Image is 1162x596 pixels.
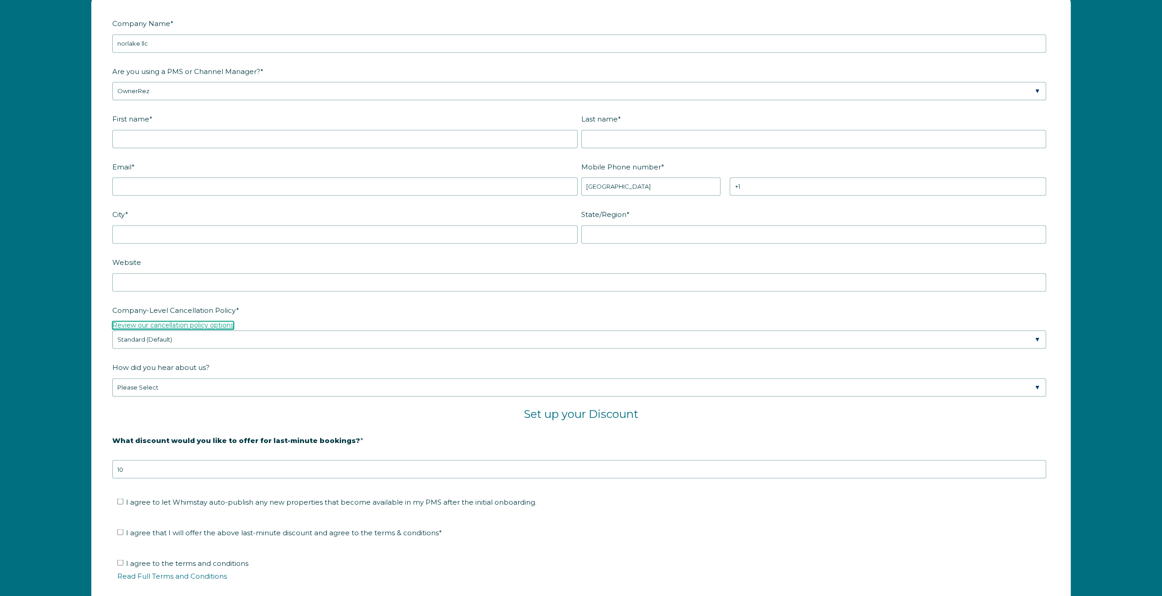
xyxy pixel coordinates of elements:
span: Set up your Discount [524,407,638,421]
span: Company-Level Cancellation Policy [112,303,236,317]
span: Website [112,255,141,269]
span: Mobile Phone number [581,160,661,174]
input: I agree to the terms and conditionsRead Full Terms and Conditions* [117,559,123,565]
strong: 20% is recommended, minimum of 10% [112,451,255,459]
input: I agree that I will offer the above last-minute discount and agree to the terms & conditions* [117,529,123,535]
span: Company Name [112,16,170,31]
a: Read Full Terms and Conditions [117,571,227,580]
span: How did you hear about us? [112,360,210,374]
strong: What discount would you like to offer for last-minute bookings? [112,436,360,444]
span: City [112,207,125,222]
span: I agree that I will offer the above last-minute discount and agree to the terms & conditions [126,528,442,537]
a: Review our cancellation policy options [112,321,234,329]
input: I agree to let Whimstay auto-publish any new properties that become available in my PMS after the... [117,498,123,504]
span: Last name [581,112,618,126]
span: State/Region [581,207,626,222]
span: First name [112,112,149,126]
span: Are you using a PMS or Channel Manager? [112,64,260,79]
span: I agree to let Whimstay auto-publish any new properties that become available in my PMS after the... [126,497,536,506]
span: Email [112,160,131,174]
